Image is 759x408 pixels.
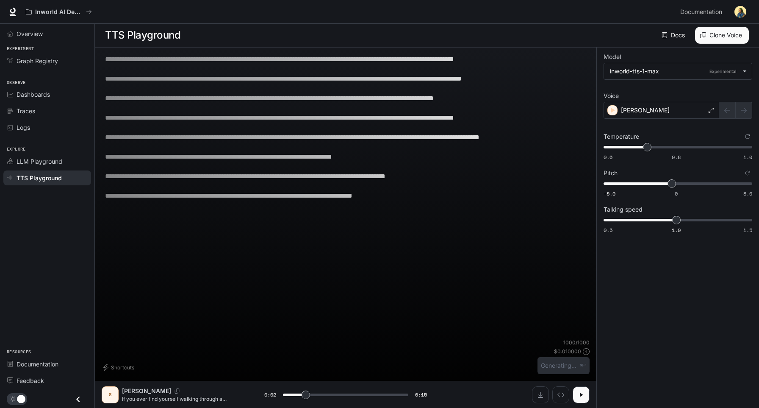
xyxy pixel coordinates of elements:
[604,134,639,140] p: Temperature
[743,226,752,234] span: 1.5
[621,106,670,115] p: [PERSON_NAME]
[264,391,276,399] span: 0:02
[22,3,96,20] button: All workspaces
[17,90,50,99] span: Dashboards
[17,157,62,166] span: LLM Playground
[17,29,43,38] span: Overview
[3,154,91,169] a: LLM Playground
[3,170,91,185] a: TTS Playground
[677,3,729,20] a: Documentation
[743,190,752,197] span: 5.0
[122,395,244,402] p: If you ever find yourself walking through a cornfield at night and see a faint figure ahead, do n...
[3,120,91,135] a: Logs
[604,54,621,60] p: Model
[695,27,749,44] button: Clone Voice
[604,170,618,176] p: Pitch
[563,339,590,346] p: 1000 / 1000
[17,394,25,403] span: Dark mode toggle
[672,154,681,161] span: 0.8
[743,168,752,178] button: Reset to default
[604,207,643,212] p: Talking speed
[675,190,678,197] span: 0
[3,87,91,102] a: Dashboards
[3,103,91,118] a: Traces
[552,386,569,403] button: Inspect
[743,132,752,141] button: Reset to default
[708,67,738,75] p: Experimental
[532,386,549,403] button: Download audio
[610,67,738,75] div: inworld-tts-1-max
[3,26,91,41] a: Overview
[672,226,681,234] span: 1.0
[604,226,612,234] span: 0.5
[660,27,688,44] a: Docs
[554,348,581,355] p: $ 0.010000
[171,388,183,394] button: Copy Voice ID
[102,360,138,374] button: Shortcuts
[17,123,30,132] span: Logs
[105,27,180,44] h1: TTS Playground
[17,376,44,385] span: Feedback
[35,8,83,16] p: Inworld AI Demos
[3,373,91,388] a: Feedback
[17,56,58,65] span: Graph Registry
[3,53,91,68] a: Graph Registry
[17,360,58,369] span: Documentation
[122,387,171,395] p: [PERSON_NAME]
[415,391,427,399] span: 0:15
[680,7,722,17] span: Documentation
[3,357,91,372] a: Documentation
[732,3,749,20] button: User avatar
[103,388,117,402] div: S
[604,190,615,197] span: -5.0
[604,63,752,79] div: inworld-tts-1-maxExperimental
[604,93,619,99] p: Voice
[743,154,752,161] span: 1.0
[17,173,62,182] span: TTS Playground
[17,106,35,115] span: Traces
[734,6,746,18] img: User avatar
[69,391,88,408] button: Close drawer
[604,154,612,161] span: 0.6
